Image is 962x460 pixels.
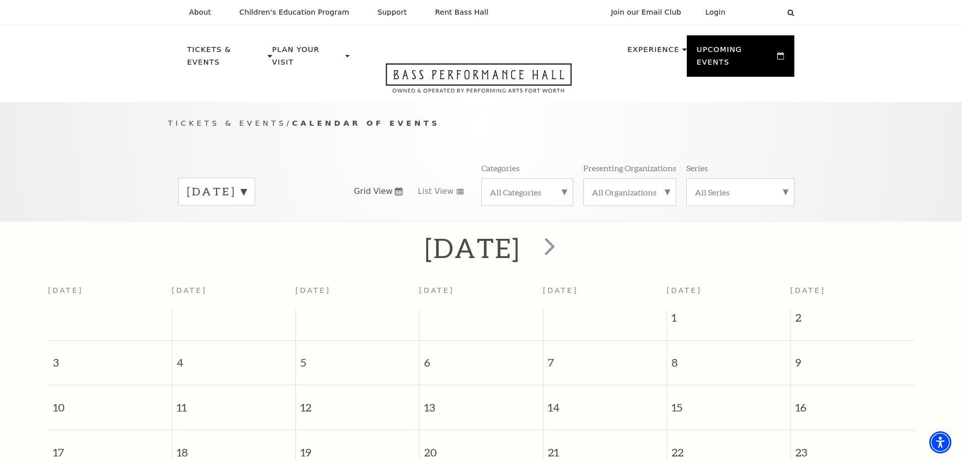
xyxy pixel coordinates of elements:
[697,43,775,74] p: Upcoming Events
[172,341,295,376] span: 4
[667,286,702,294] span: [DATE]
[695,187,786,197] label: All Series
[592,187,668,197] label: All Organizations
[168,117,794,130] p: /
[420,341,543,376] span: 6
[168,119,287,127] span: Tickets & Events
[48,385,172,420] span: 10
[481,163,520,173] p: Categories
[790,286,826,294] span: [DATE]
[667,341,790,376] span: 8
[583,163,676,173] p: Presenting Organizations
[490,187,565,197] label: All Categories
[530,230,567,266] button: next
[187,184,246,199] label: [DATE]
[295,280,419,310] th: [DATE]
[354,186,393,197] span: Grid View
[543,341,667,376] span: 7
[48,341,172,376] span: 3
[48,280,172,310] th: [DATE]
[791,385,915,420] span: 16
[667,310,790,330] span: 1
[929,431,951,453] div: Accessibility Menu
[378,8,407,17] p: Support
[292,119,440,127] span: Calendar of Events
[239,8,349,17] p: Children's Education Program
[420,385,543,420] span: 13
[189,8,211,17] p: About
[543,280,667,310] th: [DATE]
[272,43,343,74] p: Plan Your Visit
[172,280,295,310] th: [DATE]
[425,232,520,264] h2: [DATE]
[627,43,679,62] p: Experience
[349,63,608,102] a: Open this option
[296,341,419,376] span: 5
[791,310,915,330] span: 2
[172,385,295,420] span: 11
[742,8,778,17] select: Select:
[435,8,489,17] p: Rent Bass Hall
[667,385,790,420] span: 15
[296,385,419,420] span: 12
[418,186,453,197] span: List View
[187,43,266,74] p: Tickets & Events
[419,280,543,310] th: [DATE]
[686,163,708,173] p: Series
[791,341,915,376] span: 9
[543,385,667,420] span: 14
